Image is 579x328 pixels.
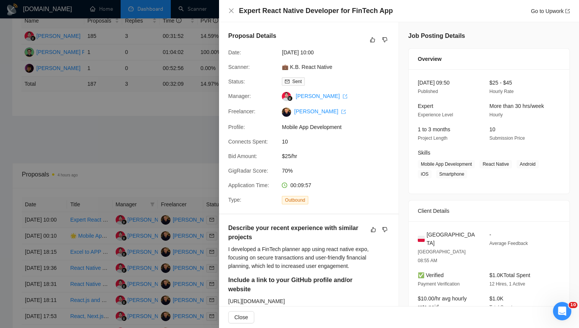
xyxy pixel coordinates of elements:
span: Skills [418,150,430,156]
span: like [371,227,376,233]
span: Profile: [228,124,245,130]
span: Scanner: [228,64,250,70]
span: [GEOGRAPHIC_DATA] 08:55 AM [418,249,466,263]
button: dislike [380,35,389,44]
span: clock-circle [282,183,287,188]
span: Close [234,313,248,321]
span: Manager: [228,93,251,99]
span: [GEOGRAPHIC_DATA] [427,230,477,247]
span: $1.0K Total Spent [489,272,530,278]
span: dislike [382,227,388,233]
span: Outbound [282,196,308,204]
span: Average Feedback [489,241,528,246]
span: like [370,37,375,43]
span: Hourly [489,112,503,117]
a: Go to Upworkexport [531,8,570,14]
button: like [369,225,378,234]
span: $25 - $45 [489,80,512,86]
span: Overview [418,55,442,63]
span: 10 [489,126,496,132]
span: Smartphone [436,170,467,178]
span: export [565,9,570,13]
img: c1mYmDOCaDamf-ZPL8tgF0hpyKdEMjNiPaO0o0HDYj2CSCJdK1ixA5wJBhKKji2lCR [282,108,291,117]
span: dislike [382,37,388,43]
span: Submission Price [489,135,525,141]
span: $10.00/hr avg hourly rate paid [418,295,467,310]
span: Status: [228,78,245,85]
span: mail [285,79,289,84]
span: Date: [228,49,241,55]
span: Payment Verification [418,281,460,287]
a: 💼 K.B. React Native [282,64,332,70]
span: Total Spent [489,305,512,310]
img: gigradar-bm.png [287,96,293,101]
span: $1.0K [489,295,504,302]
iframe: Intercom live chat [553,302,571,320]
button: dislike [380,225,389,234]
span: Expert [418,103,433,109]
span: iOS [418,170,432,178]
span: Bid Amount: [228,153,257,159]
h5: Include a link to your GitHub profile and/or website [228,276,354,294]
a: [PERSON_NAME] export [294,108,346,114]
span: More than 30 hrs/week [489,103,544,109]
span: 00:09:57 [290,182,311,188]
div: I developed a FinTech planner app using react native expo, focusing on secure transactions and us... [228,245,389,270]
button: Close [228,311,254,323]
span: Application Time: [228,182,269,188]
h5: Job Posting Details [408,31,465,41]
span: ✅ Verified [418,272,444,278]
span: Project Length [418,135,447,141]
span: Mobile App Development [282,123,397,131]
span: Hourly Rate [489,89,514,94]
div: [URL][DOMAIN_NAME] [228,297,377,305]
span: 12 Hires, 1 Active [489,281,525,287]
img: 🇵🇱 [418,235,425,243]
span: Experience Level [418,112,453,117]
span: - [489,232,491,238]
span: Freelancer: [228,108,255,114]
button: Close [228,8,234,14]
h4: Expert React Native Developer for FinTech App [239,6,393,16]
span: React Native [479,160,512,168]
span: $25/hr [282,152,397,160]
h5: Describe your recent experience with similar projects [228,224,365,242]
h5: Proposal Details [228,31,276,41]
span: 10 [569,302,577,308]
span: 70% [282,166,397,175]
span: GigRadar Score: [228,168,268,174]
span: Mobile App Development [418,160,475,168]
span: export [341,109,346,114]
span: [DATE] 10:00 [282,48,397,57]
span: [DATE] 09:50 [418,80,450,86]
span: Android [517,160,538,168]
span: Connects Spent: [228,139,268,145]
span: Published [418,89,438,94]
span: Sent [292,79,302,84]
div: Client Details [418,201,560,221]
span: export [343,94,347,99]
span: 10 [282,137,397,146]
span: Type: [228,197,241,203]
button: like [368,35,377,44]
span: 1 to 3 months [418,126,450,132]
span: close [228,8,234,14]
a: [PERSON_NAME] export [296,93,347,99]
